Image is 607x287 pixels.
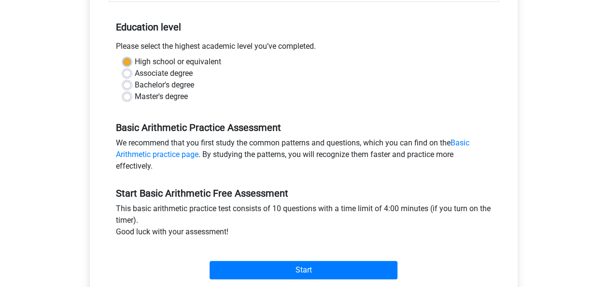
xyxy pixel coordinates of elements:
h5: Start Basic Arithmetic Free Assessment [116,187,492,199]
label: High school or equivalent [135,56,221,68]
label: Associate degree [135,68,193,79]
div: This basic arithmetic practice test consists of 10 questions with a time limit of 4:00 minutes (i... [109,203,499,242]
input: Start [210,261,397,279]
label: Bachelor's degree [135,79,194,91]
h5: Education level [116,17,492,37]
div: Please select the highest academic level you’ve completed. [109,41,499,56]
div: We recommend that you first study the common patterns and questions, which you can find on the . ... [109,137,499,176]
label: Master's degree [135,91,188,102]
h5: Basic Arithmetic Practice Assessment [116,122,492,133]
